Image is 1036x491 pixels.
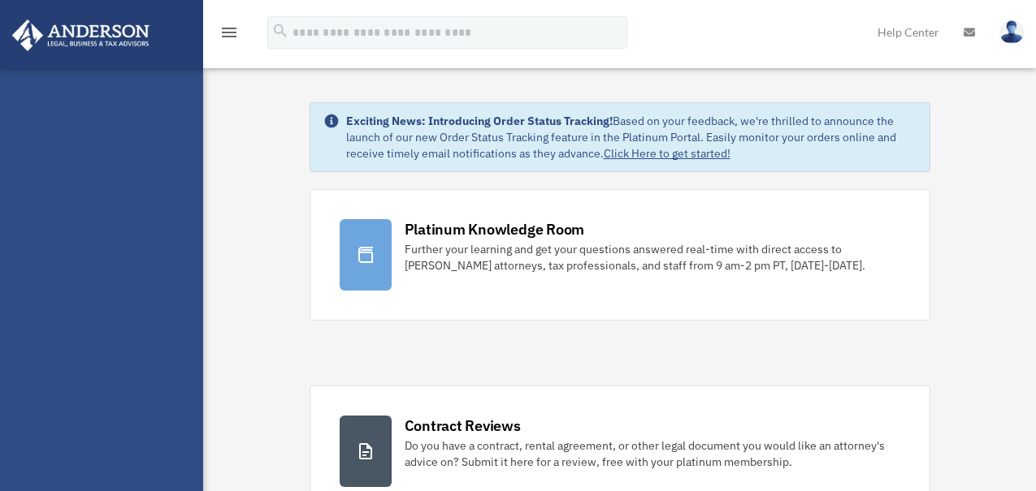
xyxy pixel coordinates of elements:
a: Platinum Knowledge Room Further your learning and get your questions answered real-time with dire... [310,189,930,321]
a: Click Here to get started! [604,146,730,161]
i: menu [219,23,239,42]
a: menu [219,28,239,42]
div: Based on your feedback, we're thrilled to announce the launch of our new Order Status Tracking fe... [346,113,917,162]
img: Anderson Advisors Platinum Portal [7,19,154,51]
strong: Exciting News: Introducing Order Status Tracking! [346,114,613,128]
img: User Pic [999,20,1024,44]
div: Contract Reviews [405,416,521,436]
div: Do you have a contract, rental agreement, or other legal document you would like an attorney's ad... [405,437,900,470]
i: search [271,22,289,40]
div: Further your learning and get your questions answered real-time with direct access to [PERSON_NAM... [405,241,900,273]
div: Platinum Knowledge Room [405,219,585,239]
